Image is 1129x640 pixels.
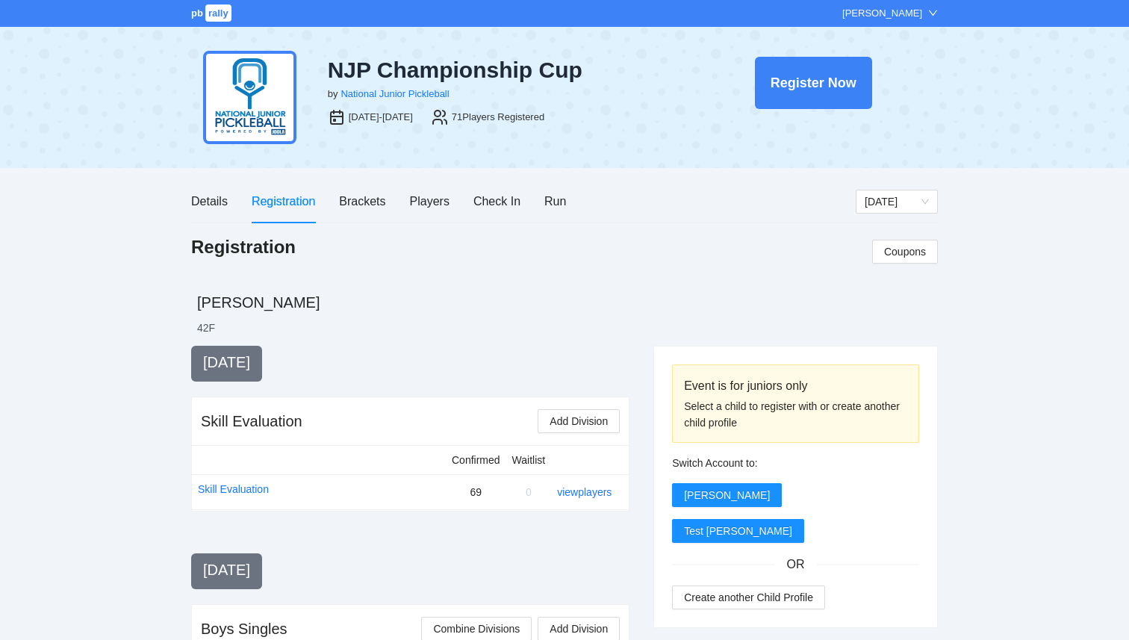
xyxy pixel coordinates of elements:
[473,192,520,211] div: Check In
[197,292,938,313] h2: [PERSON_NAME]
[557,486,612,498] a: view players
[205,4,231,22] span: rally
[538,409,620,433] button: Add Division
[872,240,938,264] button: Coupons
[203,562,250,578] span: [DATE]
[446,474,506,509] td: 69
[842,6,922,21] div: [PERSON_NAME]
[884,243,926,260] span: Coupons
[672,519,804,543] button: Test [PERSON_NAME]
[328,87,338,102] div: by
[203,51,296,144] img: njp-logo2.png
[452,110,544,125] div: 71 Players Registered
[201,618,287,639] div: Boys Singles
[512,452,546,468] div: Waitlist
[191,7,234,19] a: pbrally
[340,88,449,99] a: National Junior Pickleball
[328,57,677,84] div: NJP Championship Cup
[452,452,500,468] div: Confirmed
[410,192,450,211] div: Players
[197,320,215,335] li: 42 F
[684,398,907,431] div: Select a child to register with or create another child profile
[349,110,413,125] div: [DATE]-[DATE]
[755,57,872,109] button: Register Now
[684,589,813,606] span: Create another Child Profile
[672,585,825,609] button: Create another Child Profile
[339,192,385,211] div: Brackets
[550,621,608,637] span: Add Division
[684,523,792,539] span: Test [PERSON_NAME]
[672,483,782,507] button: [PERSON_NAME]
[672,455,919,471] div: Switch Account to:
[433,621,520,637] span: Combine Divisions
[865,190,929,213] span: Thursday
[544,192,566,211] div: Run
[928,8,938,18] span: down
[191,7,203,19] span: pb
[191,192,228,211] div: Details
[775,555,817,574] span: OR
[252,192,315,211] div: Registration
[550,413,608,429] span: Add Division
[684,376,907,395] div: Event is for juniors only
[526,486,532,498] span: 0
[191,235,296,259] h1: Registration
[684,487,770,503] span: [PERSON_NAME]
[203,354,250,370] span: [DATE]
[198,481,269,497] a: Skill Evaluation
[201,411,302,432] div: Skill Evaluation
